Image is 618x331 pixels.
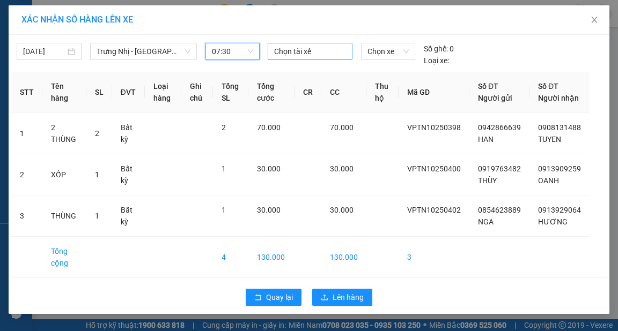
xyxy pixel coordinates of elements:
[321,294,328,302] span: upload
[330,123,354,132] span: 70.000
[112,195,145,237] td: Bất kỳ
[590,16,599,24] span: close
[92,35,167,48] div: HƯƠNG
[9,48,84,63] div: 0854623889
[579,5,609,35] button: Close
[478,176,497,185] span: THÙY
[145,72,181,113] th: Loại hàng
[538,135,561,144] span: TUYEN
[407,164,461,173] span: VPTN10250400
[90,72,99,83] span: C :
[181,72,212,113] th: Ghi chú
[424,43,448,55] span: Số ghế:
[9,35,84,48] div: NGA
[367,43,408,59] span: Chọn xe
[112,154,145,195] td: Bất kỳ
[478,135,494,144] span: HAN
[538,94,579,102] span: Người nhận
[9,9,84,35] div: VP Trưng Nhị
[90,69,168,84] div: 30.000
[266,291,293,303] span: Quay lại
[538,176,559,185] span: OANH
[42,195,86,237] td: THÙNG
[399,237,469,278] td: 3
[478,217,494,226] span: NGA
[254,294,262,302] span: rollback
[92,9,167,35] div: 93 NTB Q1
[246,289,301,306] button: rollbackQuay lại
[92,10,117,21] span: Nhận:
[42,154,86,195] td: XỐP
[213,237,249,278] td: 4
[538,164,581,173] span: 0913909259
[257,206,281,214] span: 30.000
[23,46,65,57] input: 13/10/2025
[95,170,99,179] span: 1
[321,72,366,113] th: CC
[478,123,521,132] span: 0942866639
[222,206,226,214] span: 1
[366,72,399,113] th: Thu hộ
[424,55,449,66] span: Loại xe:
[312,289,372,306] button: uploadLên hàng
[86,72,112,113] th: SL
[248,72,295,113] th: Tổng cước
[95,129,99,138] span: 2
[97,43,190,59] span: Trưng Nhị - Sài Gòn (Hàng Hoá)
[321,237,366,278] td: 130.000
[478,206,521,214] span: 0854623889
[478,82,498,91] span: Số ĐT
[257,123,281,132] span: 70.000
[11,195,42,237] td: 3
[424,43,454,55] div: 0
[399,72,469,113] th: Mã GD
[112,113,145,154] td: Bất kỳ
[478,94,512,102] span: Người gửi
[333,291,364,303] span: Lên hàng
[257,164,281,173] span: 30.000
[295,72,321,113] th: CR
[42,72,86,113] th: Tên hàng
[407,206,461,214] span: VPTN10250402
[212,43,253,59] span: 07:30
[248,237,295,278] td: 130.000
[478,164,521,173] span: 0919763482
[11,72,42,113] th: STT
[538,217,568,226] span: HƯƠNG
[407,123,461,132] span: VPTN10250398
[538,206,581,214] span: 0913929064
[330,164,354,173] span: 30.000
[538,123,581,132] span: 0908131488
[21,14,133,25] span: XÁC NHẬN SỐ HÀNG LÊN XE
[222,123,226,132] span: 2
[112,72,145,113] th: ĐVT
[213,72,249,113] th: Tổng SL
[330,206,354,214] span: 30.000
[11,113,42,154] td: 1
[11,154,42,195] td: 2
[185,48,191,55] span: down
[538,82,558,91] span: Số ĐT
[95,212,99,220] span: 1
[42,113,86,154] td: 2 THÙNG
[9,10,26,21] span: Gửi:
[222,164,226,173] span: 1
[92,48,167,63] div: 0913929064
[42,237,86,278] td: Tổng cộng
